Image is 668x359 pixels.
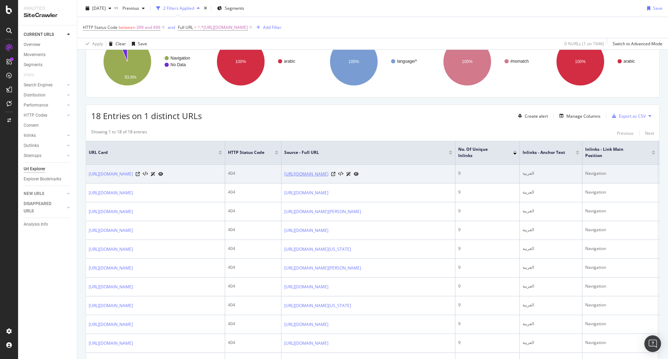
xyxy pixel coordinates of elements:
div: 404 [228,208,278,214]
div: Sitemaps [24,152,41,159]
a: Outlinks [24,142,65,149]
button: Save [644,3,662,14]
div: Navigation [585,283,655,289]
a: URL Inspection [158,170,163,178]
div: العربية [523,264,579,271]
div: العربية [523,189,579,195]
div: Outlinks [24,142,39,149]
div: Navigation [585,245,655,252]
a: Segments [24,61,72,69]
button: Segments [214,3,247,14]
div: Segments [24,61,42,69]
span: 399 and 499 [136,23,160,32]
text: 100% [235,59,246,64]
div: العربية [523,283,579,289]
text: language/* [397,59,417,64]
svg: A chart. [318,31,428,92]
a: Movements [24,51,72,58]
div: Analytics [24,6,71,11]
div: العربية [523,245,579,252]
div: العربية [523,227,579,233]
button: and [168,24,175,31]
div: 404 [228,283,278,289]
span: between [119,24,135,30]
div: Apply [92,41,103,47]
a: [URL][DOMAIN_NAME] [89,246,133,253]
a: [URL][DOMAIN_NAME] [89,208,133,215]
div: Create alert [525,113,548,119]
a: [URL][DOMAIN_NAME] [284,189,328,196]
div: Distribution [24,92,46,99]
a: [URL][DOMAIN_NAME] [89,171,133,178]
div: A chart. [544,31,654,92]
div: Previous [617,130,634,136]
a: Visit Online Page [136,172,140,176]
div: Analysis Info [24,221,48,228]
div: Export as CSV [619,113,646,119]
div: Next [645,130,654,136]
button: Save [129,38,147,49]
a: [URL][DOMAIN_NAME] [284,321,328,328]
a: [URL][DOMAIN_NAME] [89,321,133,328]
a: Sitemaps [24,152,65,159]
div: العربية [523,208,579,214]
div: 0 % URLs ( 1 on 194K ) [564,41,604,47]
div: 404 [228,170,278,177]
a: [URL][DOMAIN_NAME] [89,227,133,234]
span: Segments [225,5,244,11]
a: [URL][DOMAIN_NAME][US_STATE] [284,246,351,253]
button: Clear [106,38,126,49]
span: HTTP Status Code [83,24,118,30]
div: 404 [228,227,278,233]
div: Search Engines [24,81,53,89]
div: Navigation [585,170,655,177]
div: Navigation [585,340,655,346]
a: Visit Online Page [331,172,335,176]
text: #nomatch [510,59,529,64]
button: Previous [120,3,148,14]
div: العربية [523,321,579,327]
div: 9 [458,321,517,327]
svg: A chart. [91,31,201,92]
a: Overview [24,41,72,48]
div: Movements [24,51,46,58]
div: 9 [458,302,517,308]
a: Analysis Info [24,221,72,228]
div: CURRENT URLS [24,31,54,38]
a: Visits [24,71,41,79]
a: Search Engines [24,81,65,89]
a: [URL][DOMAIN_NAME] [89,265,133,272]
div: SiteCrawler [24,11,71,19]
a: URL Inspection [354,170,359,178]
button: Add Filter [254,23,281,32]
a: Explorer Bookmarks [24,175,72,183]
text: 93.8% [125,75,136,80]
text: Navigation [170,56,190,61]
div: 404 [228,264,278,271]
a: Content [24,122,72,129]
div: 404 [228,340,278,346]
a: DISAPPEARED URLS [24,200,65,215]
div: Content [24,122,39,129]
div: 9 [458,170,517,177]
text: No Data [170,62,186,67]
div: العربية [523,340,579,346]
div: 9 [458,264,517,271]
div: Navigation [585,189,655,195]
span: ^.*[URL][DOMAIN_NAME] [198,23,248,32]
div: and [168,24,175,30]
button: Next [645,129,654,137]
div: 404 [228,189,278,195]
div: 404 [228,245,278,252]
span: URL Card [89,149,217,156]
svg: A chart. [205,31,315,92]
a: [URL][DOMAIN_NAME][PERSON_NAME] [284,208,361,215]
div: Switch to Advanced Mode [613,41,662,47]
div: Inlinks [24,132,36,139]
a: [URL][DOMAIN_NAME] [284,171,328,178]
span: = [194,24,197,30]
a: AI Url Details [346,170,351,178]
text: arabic [623,59,635,64]
span: Inlinks - Anchor Text [523,149,565,156]
button: 2 Filters Applied [153,3,202,14]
